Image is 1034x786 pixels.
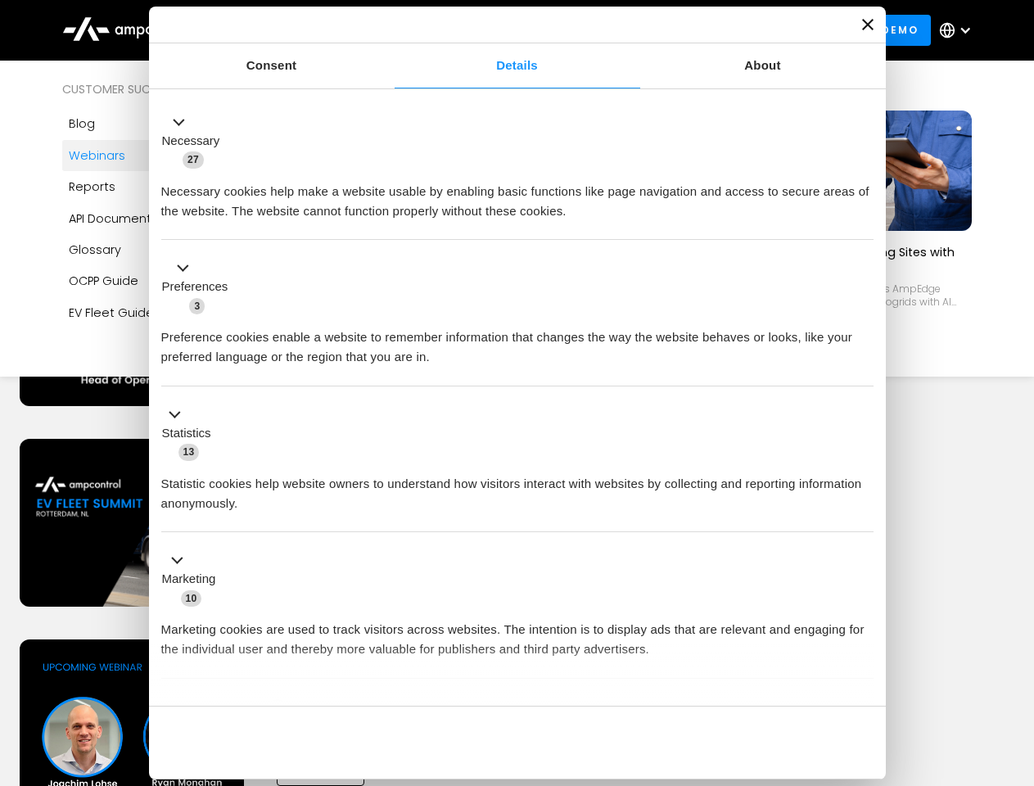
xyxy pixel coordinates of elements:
div: Webinars [69,147,125,165]
a: Details [395,43,640,88]
a: Webinars [62,140,265,171]
a: EV Fleet Guide [62,297,265,328]
button: Okay [638,719,873,766]
div: Necessary cookies help make a website usable by enabling basic functions like page navigation and... [161,169,874,221]
div: API Documentation [69,210,183,228]
button: Marketing (10) [161,551,226,608]
button: Unclassified (2) [161,697,296,717]
a: Reports [62,171,265,202]
div: Glossary [69,241,121,259]
button: Close banner [862,19,874,30]
a: Blog [62,108,265,139]
label: Marketing [162,570,216,589]
div: Reports [69,178,115,196]
a: OCPP Guide [62,265,265,296]
span: 27 [183,151,204,168]
div: Statistic cookies help website owners to understand how visitors interact with websites by collec... [161,462,874,513]
div: Customer success [62,80,265,98]
span: 10 [181,590,202,607]
label: Necessary [162,132,220,151]
span: 2 [270,699,286,716]
div: Blog [69,115,95,133]
button: Preferences (3) [161,259,238,316]
span: 3 [189,298,205,314]
span: 13 [178,444,200,460]
label: Statistics [162,424,211,443]
div: OCPP Guide [69,272,138,290]
div: EV Fleet Guide [69,304,154,322]
div: Marketing cookies are used to track visitors across websites. The intention is to display ads tha... [161,608,874,659]
button: Necessary (27) [161,112,230,169]
label: Preferences [162,278,228,296]
a: Glossary [62,234,265,265]
a: About [640,43,886,88]
div: Preference cookies enable a website to remember information that changes the way the website beha... [161,315,874,367]
button: Statistics (13) [161,404,221,462]
a: Consent [149,43,395,88]
a: API Documentation [62,203,265,234]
